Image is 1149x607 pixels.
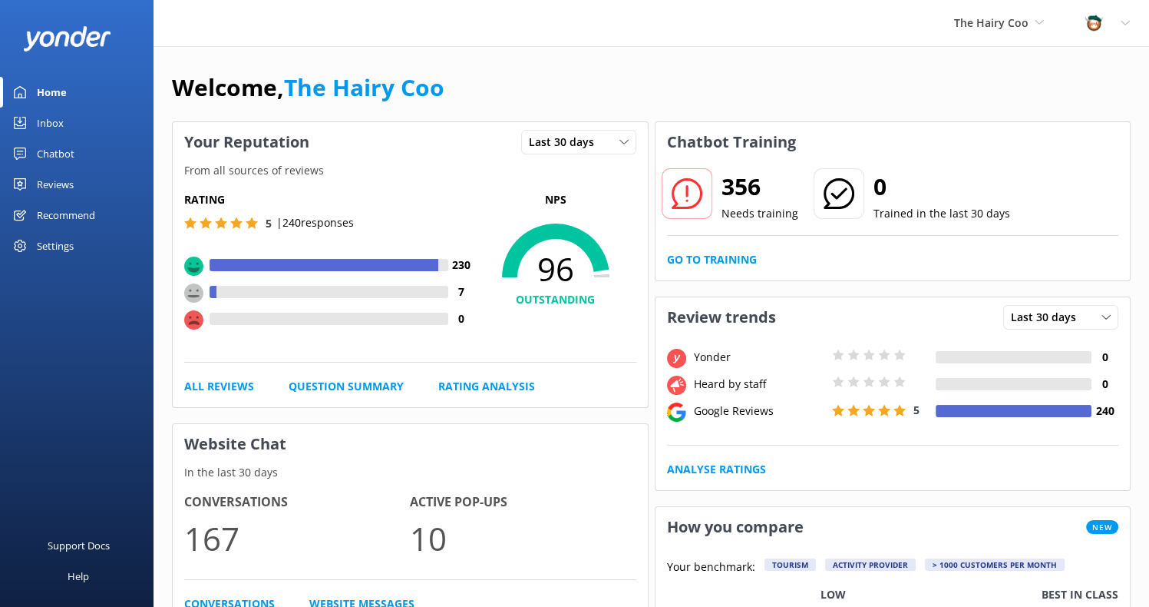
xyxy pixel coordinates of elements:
p: NPS [475,191,636,208]
span: 96 [475,250,636,288]
a: Go to Training [667,251,757,268]
h4: Active Pop-ups [410,493,636,512]
a: Question Summary [289,378,404,395]
p: In the last 30 days [173,464,648,481]
h3: Chatbot Training [655,122,807,162]
h4: 240 [1091,403,1118,420]
img: 457-1738239164.png [1082,12,1105,35]
p: | 240 responses [276,214,354,231]
div: Recommend [37,200,95,231]
h4: 230 [448,257,475,274]
a: The Hairy Coo [284,71,444,103]
div: Inbox [37,108,64,138]
span: 5 [266,216,272,231]
h4: 0 [1091,376,1118,393]
h3: How you compare [655,507,815,547]
p: 10 [410,512,636,564]
h2: 0 [873,168,1010,205]
h4: 0 [1091,349,1118,366]
div: > 1000 customers per month [925,559,1065,571]
div: Settings [37,231,74,261]
h2: 356 [721,168,798,205]
h3: Your Reputation [173,122,321,162]
p: Low [820,586,846,603]
div: Yonder [690,349,828,366]
span: New [1086,520,1118,534]
img: yonder-white-logo.png [23,26,111,51]
h4: OUTSTANDING [475,291,636,308]
div: Help [68,561,89,592]
div: Reviews [37,169,74,200]
span: Last 30 days [1011,309,1085,326]
h4: 0 [448,310,475,327]
span: The Hairy Coo [954,15,1028,30]
p: Best in class [1042,586,1118,603]
h4: Conversations [184,493,410,512]
h3: Website Chat [173,424,648,464]
div: Support Docs [48,530,110,561]
span: Last 30 days [529,134,603,151]
div: Google Reviews [690,403,828,420]
h1: Welcome, [172,69,444,106]
h5: Rating [184,191,475,208]
div: Tourism [764,559,816,571]
a: Analyse Ratings [667,461,766,478]
h3: Review trends [655,297,787,337]
div: Chatbot [37,138,74,169]
span: 5 [913,403,920,417]
p: Your benchmark: [667,559,755,577]
p: From all sources of reviews [173,162,648,179]
div: Heard by staff [690,376,828,393]
h4: 7 [448,284,475,300]
div: Home [37,77,67,108]
p: Needs training [721,205,798,222]
div: Activity Provider [825,559,916,571]
a: Rating Analysis [438,378,535,395]
p: 167 [184,512,410,564]
a: All Reviews [184,378,254,395]
p: Trained in the last 30 days [873,205,1010,222]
